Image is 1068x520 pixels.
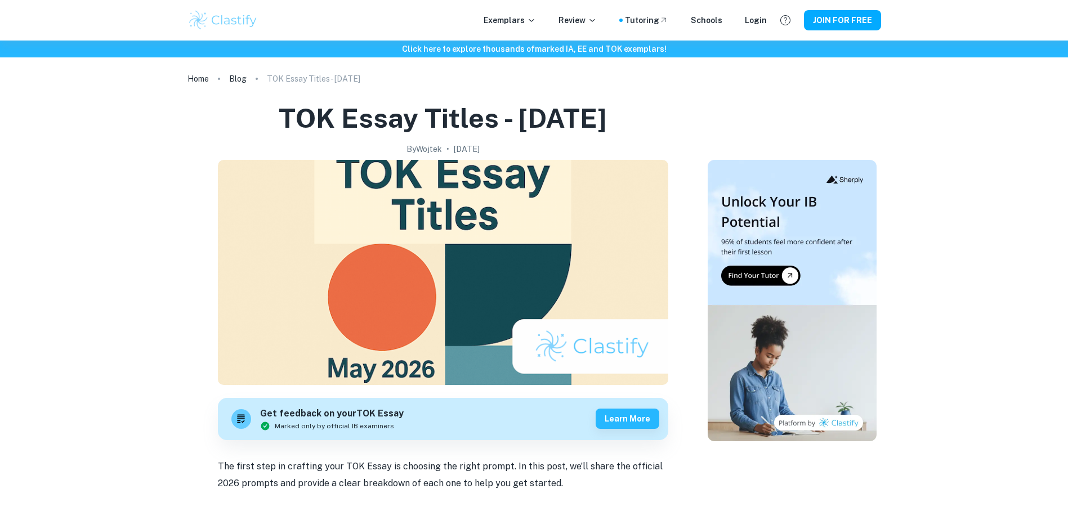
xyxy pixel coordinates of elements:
[625,14,668,26] a: Tutoring
[484,14,536,26] p: Exemplars
[187,9,259,32] img: Clastify logo
[275,421,394,431] span: Marked only by official IB examiners
[446,143,449,155] p: •
[776,11,795,30] button: Help and Feedback
[218,398,668,440] a: Get feedback on yourTOK EssayMarked only by official IB examinersLearn more
[260,407,404,421] h6: Get feedback on your TOK Essay
[218,458,668,492] p: The first step in crafting your TOK Essay is choosing the right prompt. In this post, we’ll share...
[2,43,1066,55] h6: Click here to explore thousands of marked IA, EE and TOK exemplars !
[454,143,480,155] h2: [DATE]
[558,14,597,26] p: Review
[279,100,607,136] h1: TOK Essay Titles - [DATE]
[187,71,209,87] a: Home
[745,14,767,26] a: Login
[406,143,442,155] h2: By Wojtek
[596,409,659,429] button: Learn more
[708,160,877,441] img: Thumbnail
[691,14,722,26] a: Schools
[218,160,668,385] img: TOK Essay Titles - May 2026 cover image
[267,73,360,85] p: TOK Essay Titles - [DATE]
[804,10,881,30] button: JOIN FOR FREE
[229,71,247,87] a: Blog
